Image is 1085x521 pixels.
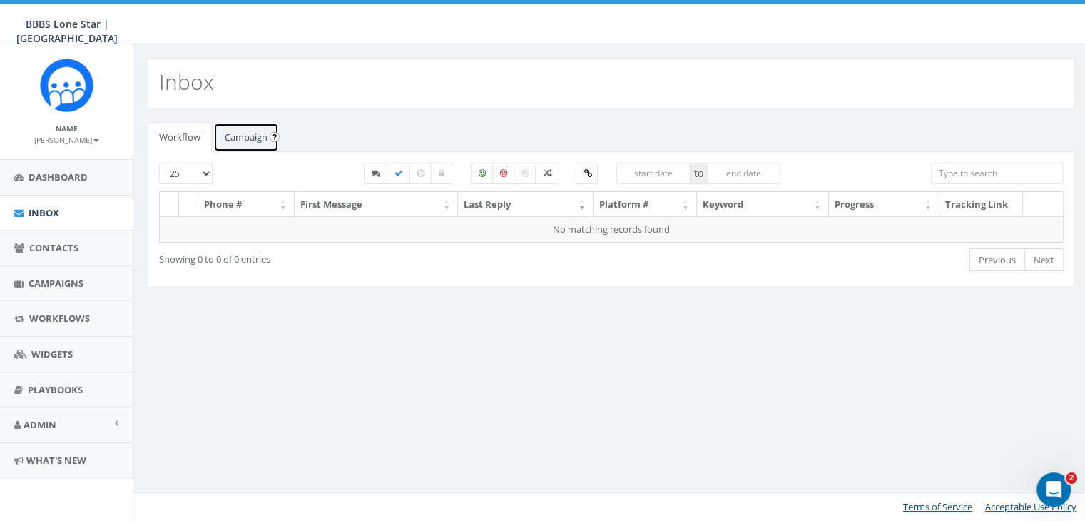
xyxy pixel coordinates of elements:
th: Last Reply: activate to sort column ascending [458,192,594,217]
a: Campaign [213,123,279,152]
span: Widgets [31,348,73,360]
th: Platform #: activate to sort column ascending [594,192,697,217]
div: Showing 0 to 0 of 0 entries [159,247,524,266]
span: Contacts [29,241,78,254]
span: What's New [26,454,86,467]
label: Started [364,163,388,184]
label: Neutral [514,163,536,184]
span: Campaigns [29,277,83,290]
span: 2 [1066,472,1077,484]
th: Keyword: activate to sort column ascending [697,192,829,217]
label: Clicked [576,163,598,184]
label: Expired [409,163,432,184]
a: Acceptable Use Policy [985,500,1076,513]
td: No matching records found [160,216,1064,242]
input: Type to search [931,163,1064,184]
span: Workflows [29,312,90,325]
h2: Inbox [159,70,214,93]
a: Next [1024,248,1064,272]
input: start date [616,163,691,184]
span: BBBS Lone Star | [GEOGRAPHIC_DATA] [16,17,118,45]
input: Submit [270,132,280,142]
a: Previous [969,248,1025,272]
label: Mixed [535,163,559,184]
label: Negative [492,163,515,184]
a: [PERSON_NAME] [34,133,99,146]
label: Closed [431,163,452,184]
label: Completed [387,163,411,184]
a: Terms of Service [903,500,972,513]
span: Inbox [29,206,59,219]
label: Positive [471,163,494,184]
img: Rally_Corp_Icon.png [40,59,93,112]
iframe: Intercom live chat [1036,472,1071,507]
span: Playbooks [28,383,83,396]
small: [PERSON_NAME] [34,135,99,145]
a: Workflow [148,123,212,152]
th: Phone #: activate to sort column ascending [198,192,295,217]
span: Dashboard [29,171,88,183]
th: Tracking Link [939,192,1023,217]
span: to [691,163,707,184]
input: end date [707,163,781,184]
span: Admin [24,418,56,431]
th: Progress: activate to sort column ascending [829,192,939,217]
th: First Message: activate to sort column ascending [295,192,458,217]
small: Name [56,123,78,133]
